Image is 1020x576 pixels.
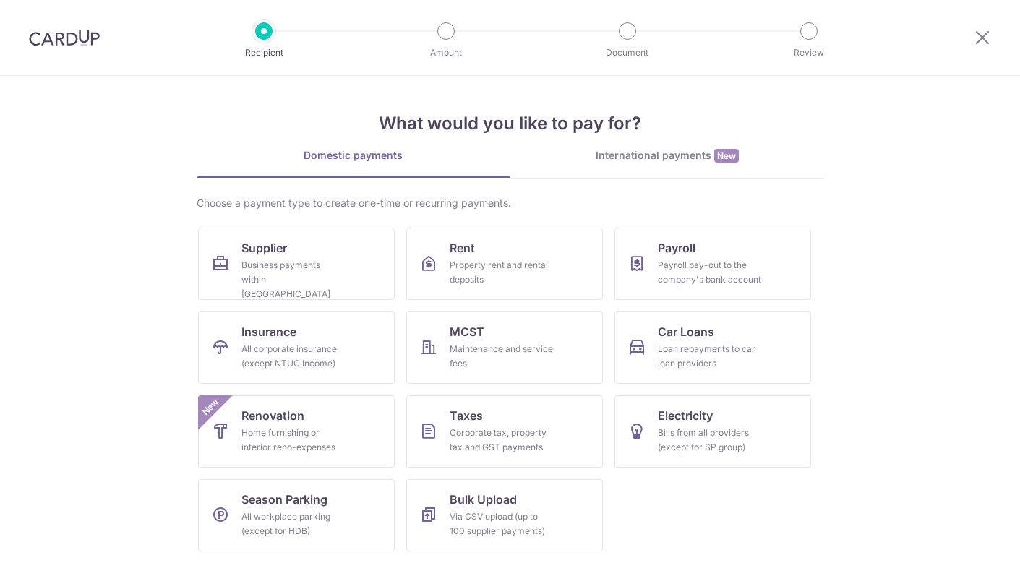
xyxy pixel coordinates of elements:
[406,228,603,300] a: RentProperty rent and rental deposits
[197,111,824,137] h4: What would you like to pay for?
[241,510,346,538] div: All workplace parking (except for HDB)
[574,46,681,60] p: Document
[658,407,713,424] span: Electricity
[406,395,603,468] a: TaxesCorporate tax, property tax and GST payments
[658,323,714,340] span: Car Loans
[450,342,554,371] div: Maintenance and service fees
[241,407,304,424] span: Renovation
[406,311,603,384] a: MCSTMaintenance and service fees
[714,149,739,163] span: New
[658,258,762,287] div: Payroll pay-out to the company's bank account
[197,196,824,210] div: Choose a payment type to create one-time or recurring payments.
[450,258,554,287] div: Property rent and rental deposits
[510,148,824,163] div: International payments
[614,395,811,468] a: ElectricityBills from all providers (except for SP group)
[406,479,603,551] a: Bulk UploadVia CSV upload (up to 100 supplier payments)
[450,323,484,340] span: MCST
[450,426,554,455] div: Corporate tax, property tax and GST payments
[755,46,862,60] p: Review
[614,311,811,384] a: Car LoansLoan repayments to car loan providers
[198,479,395,551] a: Season ParkingAll workplace parking (except for HDB)
[241,342,346,371] div: All corporate insurance (except NTUC Income)
[658,239,695,257] span: Payroll
[450,510,554,538] div: Via CSV upload (up to 100 supplier payments)
[450,491,517,508] span: Bulk Upload
[198,395,222,419] span: New
[450,407,483,424] span: Taxes
[450,239,475,257] span: Rent
[198,395,395,468] a: RenovationHome furnishing or interior reno-expensesNew
[241,258,346,301] div: Business payments within [GEOGRAPHIC_DATA]
[658,426,762,455] div: Bills from all providers (except for SP group)
[241,239,287,257] span: Supplier
[614,228,811,300] a: PayrollPayroll pay-out to the company's bank account
[197,148,510,163] div: Domestic payments
[658,342,762,371] div: Loan repayments to car loan providers
[393,46,500,60] p: Amount
[29,29,100,46] img: CardUp
[210,46,317,60] p: Recipient
[927,533,1006,569] iframe: Opens a widget where you can find more information
[241,426,346,455] div: Home furnishing or interior reno-expenses
[198,311,395,384] a: InsuranceAll corporate insurance (except NTUC Income)
[241,491,327,508] span: Season Parking
[241,323,296,340] span: Insurance
[198,228,395,300] a: SupplierBusiness payments within [GEOGRAPHIC_DATA]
